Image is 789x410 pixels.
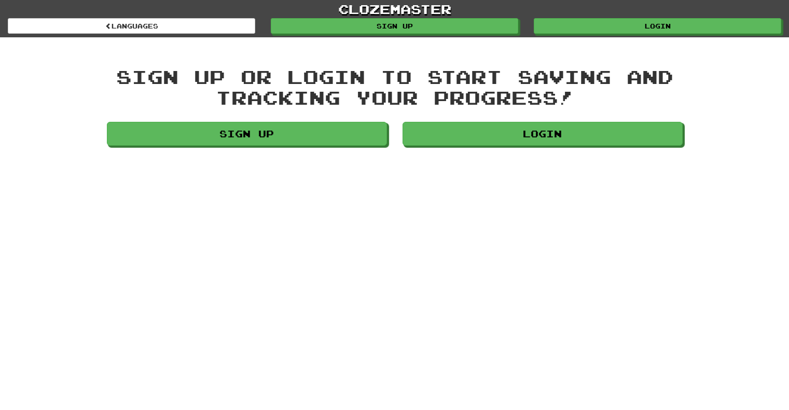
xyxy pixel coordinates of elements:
[534,18,781,34] a: Login
[107,122,387,146] a: Sign up
[107,66,683,107] div: Sign up or login to start saving and tracking your progress!
[8,18,255,34] a: Languages
[271,18,518,34] a: Sign up
[403,122,683,146] a: Login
